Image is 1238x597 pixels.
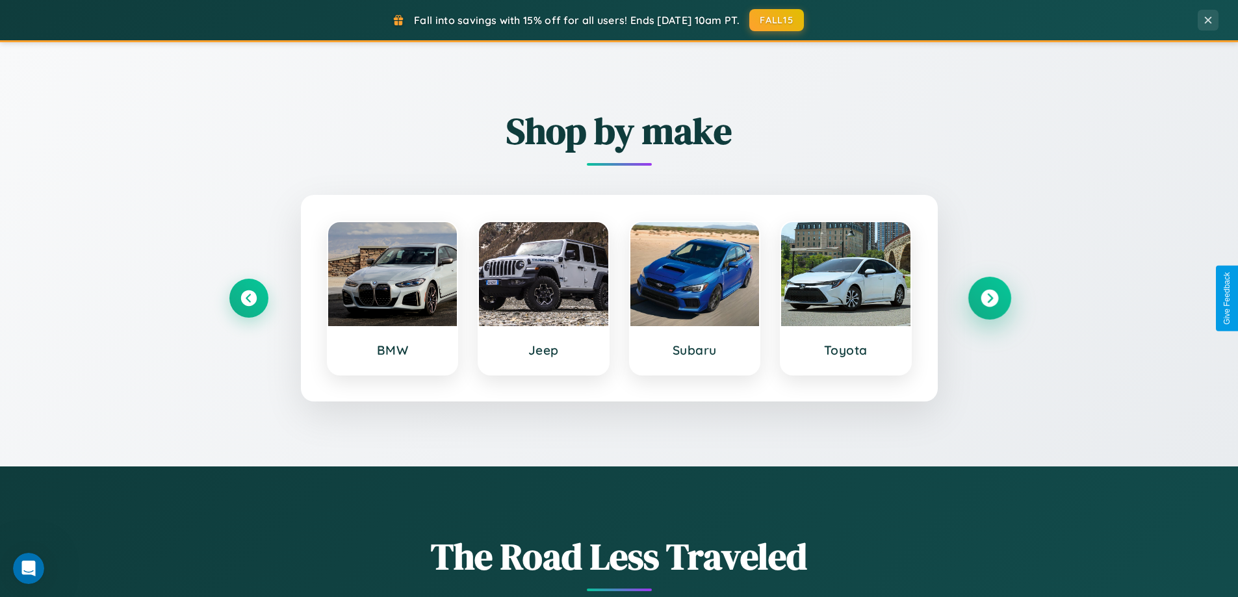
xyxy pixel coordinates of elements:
[643,342,747,358] h3: Subaru
[414,14,740,27] span: Fall into savings with 15% off for all users! Ends [DATE] 10am PT.
[13,553,44,584] iframe: Intercom live chat
[341,342,445,358] h3: BMW
[1222,272,1232,325] div: Give Feedback
[794,342,897,358] h3: Toyota
[492,342,595,358] h3: Jeep
[229,106,1009,156] h2: Shop by make
[749,9,804,31] button: FALL15
[229,531,1009,581] h1: The Road Less Traveled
